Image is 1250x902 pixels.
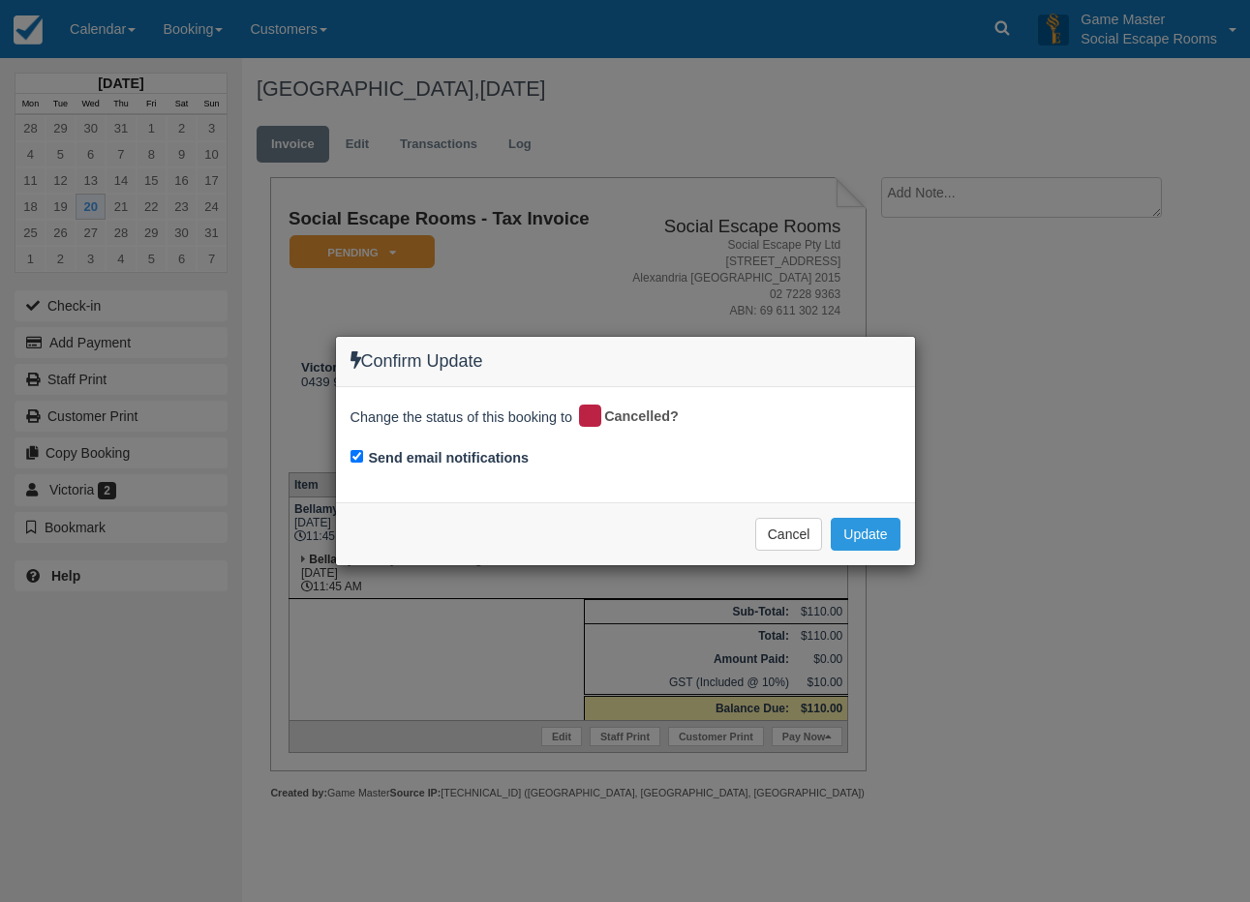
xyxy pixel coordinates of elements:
span: Change the status of this booking to [351,407,573,433]
div: Cancelled? [576,402,692,433]
label: Send email notifications [369,448,530,468]
button: Update [831,518,899,551]
button: Cancel [755,518,823,551]
h4: Confirm Update [351,351,900,372]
